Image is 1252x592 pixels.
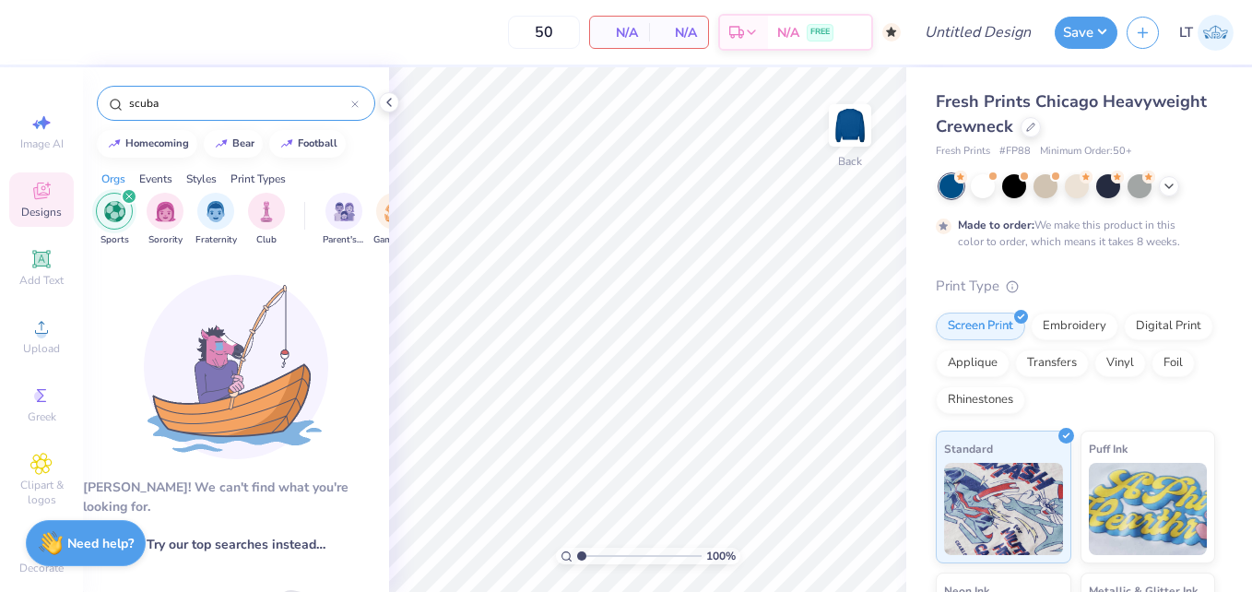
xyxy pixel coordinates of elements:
span: N/A [777,23,799,42]
input: Untitled Design [910,14,1045,51]
img: Sports Image [104,201,125,222]
div: [PERSON_NAME]! We can't find what you're looking for. [83,478,389,516]
span: # FP88 [999,144,1031,160]
div: Applique [936,349,1010,377]
div: Styles [186,171,217,187]
img: trend_line.gif [214,138,229,149]
div: filter for Sports [96,193,133,247]
span: Fresh Prints Chicago Heavyweight Crewneck [936,90,1207,137]
div: football [298,138,337,148]
span: N/A [660,23,697,42]
button: filter button [96,193,133,247]
img: Lauren Templeton [1198,15,1234,51]
img: Puff Ink [1089,463,1208,555]
button: bear [204,130,263,158]
span: LT [1179,22,1193,43]
div: Foil [1152,349,1195,377]
span: Designs [21,205,62,219]
div: Print Type [936,276,1215,297]
img: Standard [944,463,1063,555]
span: Image AI [20,136,64,151]
span: Parent's Weekend [323,233,365,247]
span: Clipart & logos [9,478,74,507]
span: N/A [601,23,638,42]
button: filter button [373,193,416,247]
img: trend_line.gif [279,138,294,149]
button: filter button [248,193,285,247]
div: Orgs [101,171,125,187]
span: Sports [100,233,129,247]
div: bear [232,138,254,148]
span: FREE [810,26,830,39]
img: Loading... [144,275,328,459]
button: filter button [323,193,365,247]
span: Add Text [19,273,64,288]
span: Decorate [19,561,64,575]
div: filter for Fraternity [195,193,237,247]
button: Save [1055,17,1117,49]
img: Parent's Weekend Image [334,201,355,222]
div: Screen Print [936,313,1025,340]
img: Club Image [256,201,277,222]
div: homecoming [125,138,189,148]
button: homecoming [97,130,197,158]
span: Fraternity [195,233,237,247]
div: Events [139,171,172,187]
span: Minimum Order: 50 + [1040,144,1132,160]
div: filter for Game Day [373,193,416,247]
img: Sorority Image [155,201,176,222]
span: 100 % [706,548,736,564]
img: trend_line.gif [107,138,122,149]
div: filter for Club [248,193,285,247]
span: Puff Ink [1089,439,1128,458]
img: Fraternity Image [206,201,226,222]
span: Fresh Prints [936,144,990,160]
div: Transfers [1015,349,1089,377]
strong: Need help? [67,535,134,552]
span: Try our top searches instead… [147,535,325,554]
div: Rhinestones [936,386,1025,414]
div: Digital Print [1124,313,1213,340]
div: Back [838,153,862,170]
span: Game Day [373,233,416,247]
strong: Made to order: [958,218,1034,232]
a: LT [1179,15,1234,51]
button: filter button [195,193,237,247]
span: Upload [23,341,60,356]
img: Back [832,107,868,144]
span: Sorority [148,233,183,247]
div: Print Types [230,171,286,187]
div: filter for Parent's Weekend [323,193,365,247]
span: Greek [28,409,56,424]
div: Embroidery [1031,313,1118,340]
input: Try "Alpha" [127,94,351,112]
button: filter button [147,193,183,247]
span: Club [256,233,277,247]
button: football [269,130,346,158]
input: – – [508,16,580,49]
img: Game Day Image [384,201,406,222]
span: Standard [944,439,993,458]
div: Vinyl [1094,349,1146,377]
div: We make this product in this color to order, which means it takes 8 weeks. [958,217,1185,250]
div: filter for Sorority [147,193,183,247]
